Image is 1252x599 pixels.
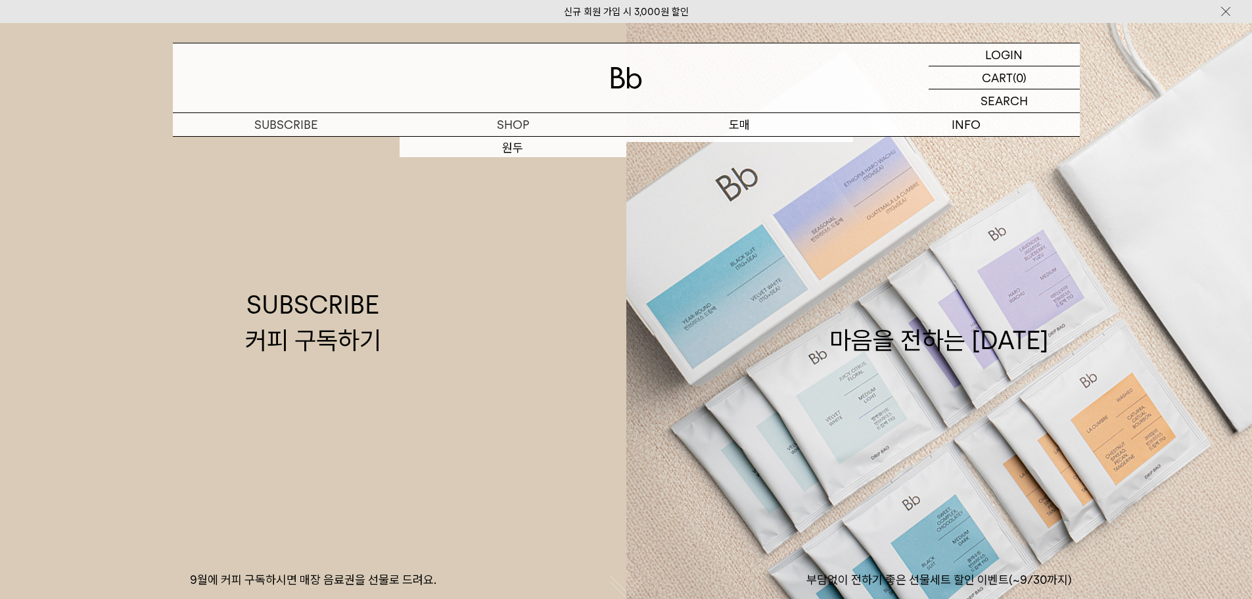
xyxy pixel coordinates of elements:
img: 로고 [611,67,642,89]
p: SEARCH [981,89,1028,112]
p: CART [982,66,1013,89]
a: 신규 회원 가입 시 3,000원 할인 [564,6,689,18]
a: CART (0) [929,66,1080,89]
a: 원두 [400,137,626,159]
p: 도매 [626,113,853,136]
a: LOGIN [929,43,1080,66]
p: (0) [1013,66,1027,89]
a: 도매 서비스 [626,137,853,159]
div: SUBSCRIBE 커피 구독하기 [245,287,381,357]
p: LOGIN [985,43,1023,66]
div: 마음을 전하는 [DATE] [829,287,1049,357]
p: INFO [853,113,1080,136]
a: SHOP [400,113,626,136]
a: SUBSCRIBE [173,113,400,136]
